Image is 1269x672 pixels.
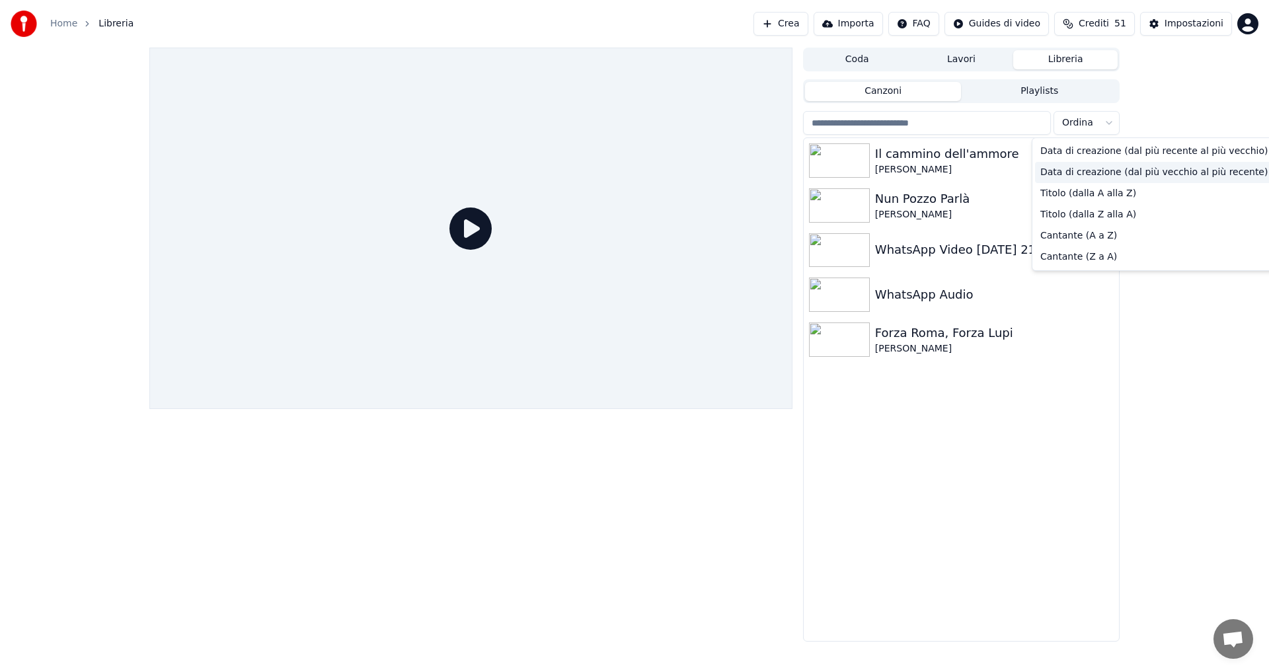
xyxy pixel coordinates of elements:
span: Titolo (dalla A alla Z) [1040,187,1136,200]
span: Data di creazione (dal più vecchio al più recente) [1040,166,1268,179]
span: Data di creazione (dal più recente al più vecchio) [1040,145,1268,158]
span: Cantante (Z a A) [1040,250,1117,264]
span: Titolo (dalla Z alla A) [1040,208,1136,221]
span: Cantante (A a Z) [1040,229,1117,243]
